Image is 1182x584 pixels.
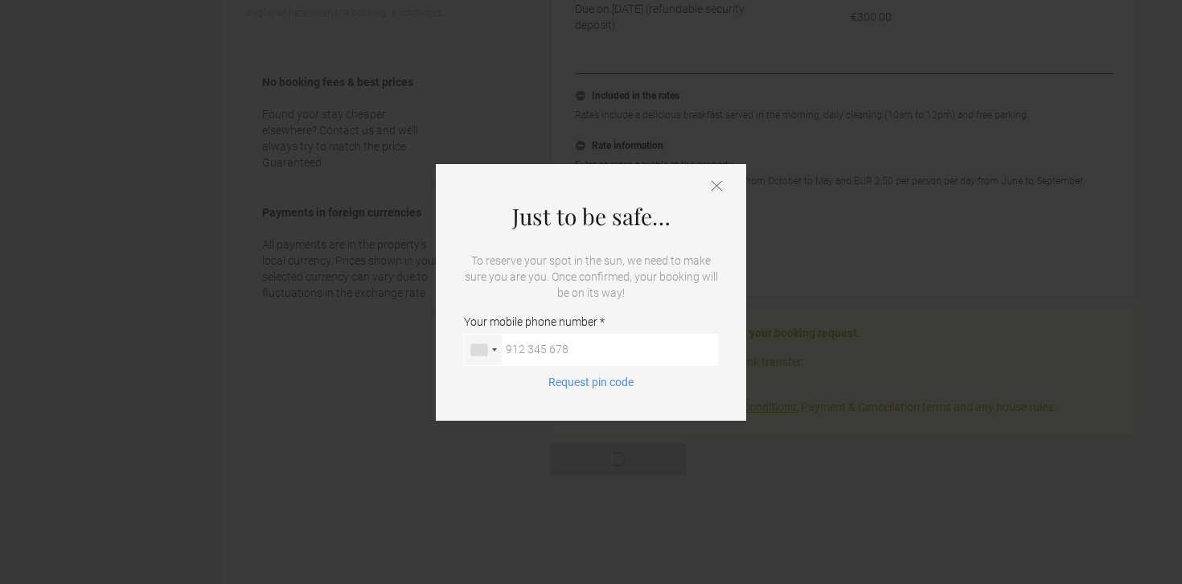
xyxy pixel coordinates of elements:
[539,374,643,390] button: Request pin code
[464,314,605,330] span: Your mobile phone number
[464,334,718,366] input: Your mobile phone number
[712,180,722,194] button: Close
[464,204,718,228] h4: Just to be safe…
[464,253,718,301] p: To reserve your spot in the sun, we need to make sure you are you. Once confirmed, your booking w...
[465,335,502,365] div: Portugal: +351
